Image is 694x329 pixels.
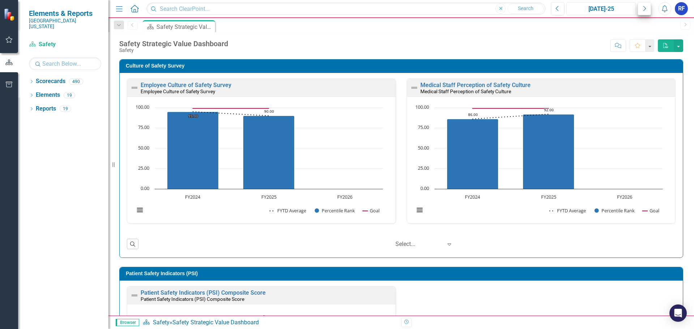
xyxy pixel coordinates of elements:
[135,205,145,215] button: View chart menu, Chart
[130,83,139,92] img: Not Defined
[337,194,352,200] text: FY2026
[410,83,419,92] img: Not Defined
[29,18,101,30] small: [GEOGRAPHIC_DATA][US_STATE]
[541,194,556,200] text: FY2025
[617,194,632,200] text: FY2026
[642,207,659,214] button: Show Goal
[136,104,149,110] text: 100.00
[116,319,139,326] span: Browser
[233,314,285,321] text: PSI Composite Score
[141,296,244,302] small: Patient Safety Indicators (PSI) Composite Score
[29,40,101,49] a: Safety
[675,2,688,15] button: RF
[447,119,498,189] path: FY2024, 86. Percentile Rank.
[36,77,65,86] a: Scorecards
[143,319,396,327] div: »
[157,22,213,31] div: Safety Strategic Value Dashboard
[141,289,266,296] a: Patient Safety Indicators (PSI) Composite Score
[471,107,550,110] g: Goal, series 3 of 3. Line with 3 data points.
[523,114,574,189] path: FY2025, 92. Percentile Rank.
[185,194,201,200] text: FY2024
[138,124,149,130] text: 75.00
[447,108,625,189] g: Percentile Rank, series 2 of 3. Bar series with 3 bars.
[507,4,544,14] button: Search
[167,108,345,189] g: Percentile Rank, series 2 of 3. Bar series with 3 bars.
[518,5,534,11] span: Search
[418,165,429,171] text: 25.00
[566,2,636,15] button: [DATE]-25
[172,319,259,326] div: Safety Strategic Value Dashboard
[138,165,149,171] text: 25.00
[415,104,429,110] text: 100.00
[141,88,215,94] small: Employee Culture of Safety Survey
[69,78,83,85] div: 490
[363,207,380,214] button: Show Goal
[131,104,392,221] div: Chart. Highcharts interactive chart.
[131,104,386,221] svg: Interactive chart
[315,207,355,214] button: Show Percentile Rank
[420,88,511,94] small: Medical Staff Perception of Safety Culture
[138,144,149,151] text: 50.00
[270,207,307,214] button: Show FYTD Average
[167,112,219,189] path: FY2024, 95. Percentile Rank.
[411,104,666,221] svg: Interactive chart
[126,271,679,276] h3: Patient Safety Indicators (PSI)
[418,144,429,151] text: 50.00
[119,40,228,48] div: Safety Strategic Value Dashboard
[468,112,478,117] text: 86.00
[420,82,531,88] a: Medical Staff Perception of Safety Culture
[126,63,679,69] h3: Culture of Safety Survey
[146,3,545,15] input: Search ClearPoint...
[415,205,425,215] button: View chart menu, Chart
[141,185,149,191] text: 0.00
[153,319,170,326] a: Safety
[420,185,429,191] text: 0.00
[36,105,56,113] a: Reports
[261,194,277,200] text: FY2025
[130,291,139,300] img: Not Defined
[264,109,274,114] text: 90.00
[141,82,231,88] a: Employee Culture of Safety Survey
[411,104,672,221] div: Chart. Highcharts interactive chart.
[465,194,480,200] text: FY2024
[243,116,295,189] path: FY2025, 90. Percentile Rank.
[549,207,587,214] button: Show FYTD Average
[569,5,633,13] div: [DATE]-25
[64,92,75,98] div: 19
[29,57,101,70] input: Search Below...
[188,113,198,118] text: 95.00
[669,304,687,322] div: Open Intercom Messenger
[36,91,60,99] a: Elements
[29,9,101,18] span: Elements & Reports
[418,124,429,130] text: 75.00
[60,106,71,112] div: 19
[4,8,16,21] img: ClearPoint Strategy
[119,48,228,53] div: Safety
[544,107,554,112] text: 92.00
[595,207,635,214] button: Show Percentile Rank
